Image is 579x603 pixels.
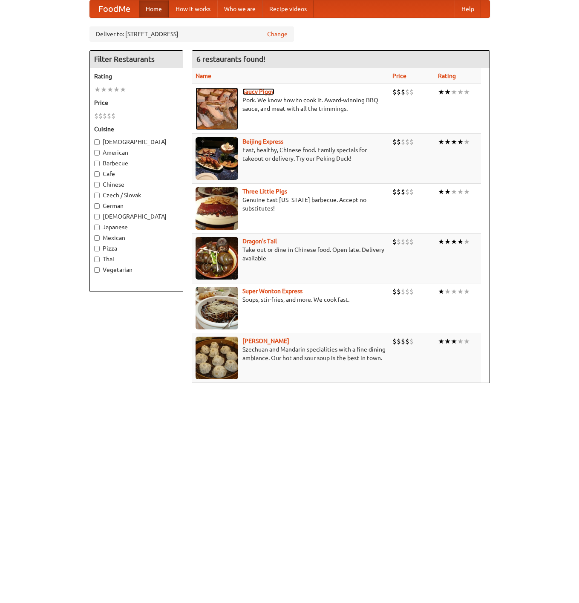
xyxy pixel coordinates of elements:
a: How it works [169,0,217,17]
label: Chinese [94,180,179,189]
input: German [94,203,100,209]
li: ★ [438,337,444,346]
li: $ [392,137,397,147]
li: $ [397,337,401,346]
li: ★ [101,85,107,94]
li: ★ [457,87,464,97]
li: ★ [438,137,444,147]
li: $ [409,337,414,346]
li: $ [401,87,405,97]
label: Czech / Slovak [94,191,179,199]
p: Pork. We know how to cook it. Award-winning BBQ sauce, and meat with all the trimmings. [196,96,386,113]
label: Cafe [94,170,179,178]
li: $ [405,187,409,196]
ng-pluralize: 6 restaurants found! [196,55,265,63]
p: Soups, stir-fries, and more. We cook fast. [196,295,386,304]
label: [DEMOGRAPHIC_DATA] [94,138,179,146]
li: $ [405,237,409,246]
li: $ [401,137,405,147]
li: ★ [444,137,451,147]
input: American [94,150,100,156]
li: $ [392,287,397,296]
li: $ [409,237,414,246]
li: ★ [457,187,464,196]
p: Genuine East [US_STATE] barbecue. Accept no substitutes! [196,196,386,213]
li: ★ [120,85,126,94]
label: American [94,148,179,157]
li: $ [103,111,107,121]
li: $ [392,237,397,246]
li: $ [405,87,409,97]
li: $ [405,137,409,147]
li: $ [392,187,397,196]
h4: Filter Restaurants [90,51,183,68]
a: Super Wonton Express [242,288,302,294]
li: $ [392,87,397,97]
input: Vegetarian [94,267,100,273]
a: Name [196,72,211,79]
li: $ [111,111,115,121]
li: $ [397,187,401,196]
a: Price [392,72,406,79]
input: Japanese [94,225,100,230]
a: Who we are [217,0,262,17]
input: Barbecue [94,161,100,166]
li: ★ [464,237,470,246]
li: ★ [457,237,464,246]
p: Take-out or dine-in Chinese food. Open late. Delivery available [196,245,386,263]
img: shandong.jpg [196,337,238,379]
a: [PERSON_NAME] [242,338,289,344]
a: FoodMe [90,0,139,17]
li: $ [401,237,405,246]
label: Thai [94,255,179,263]
p: Szechuan and Mandarin specialities with a fine dining ambiance. Our hot and sour soup is the best... [196,345,386,362]
li: ★ [438,287,444,296]
label: Mexican [94,234,179,242]
label: [DEMOGRAPHIC_DATA] [94,212,179,221]
input: Cafe [94,171,100,177]
a: Rating [438,72,456,79]
a: Help [455,0,481,17]
input: Czech / Slovak [94,193,100,198]
input: Mexican [94,235,100,241]
li: $ [397,237,401,246]
li: ★ [444,337,451,346]
li: $ [409,187,414,196]
img: beijing.jpg [196,137,238,180]
label: Vegetarian [94,265,179,274]
li: $ [392,337,397,346]
li: ★ [444,287,451,296]
li: $ [409,287,414,296]
li: ★ [444,237,451,246]
li: $ [401,287,405,296]
li: ★ [464,287,470,296]
img: saucy.jpg [196,87,238,130]
li: $ [397,287,401,296]
li: $ [405,337,409,346]
a: Three Little Pigs [242,188,287,195]
li: ★ [438,237,444,246]
a: Change [267,30,288,38]
p: Fast, healthy, Chinese food. Family specials for takeout or delivery. Try our Peking Duck! [196,146,386,163]
a: Saucy Piggy [242,88,274,95]
li: ★ [457,137,464,147]
li: ★ [457,337,464,346]
li: $ [409,137,414,147]
li: $ [401,187,405,196]
li: $ [405,287,409,296]
img: superwonton.jpg [196,287,238,329]
a: Beijing Express [242,138,283,145]
a: Recipe videos [262,0,314,17]
input: Thai [94,257,100,262]
li: ★ [464,87,470,97]
li: ★ [451,337,457,346]
li: ★ [451,187,457,196]
li: ★ [438,87,444,97]
h5: Cuisine [94,125,179,133]
li: ★ [444,187,451,196]
li: $ [409,87,414,97]
label: Japanese [94,223,179,231]
b: Dragon's Tail [242,238,277,245]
